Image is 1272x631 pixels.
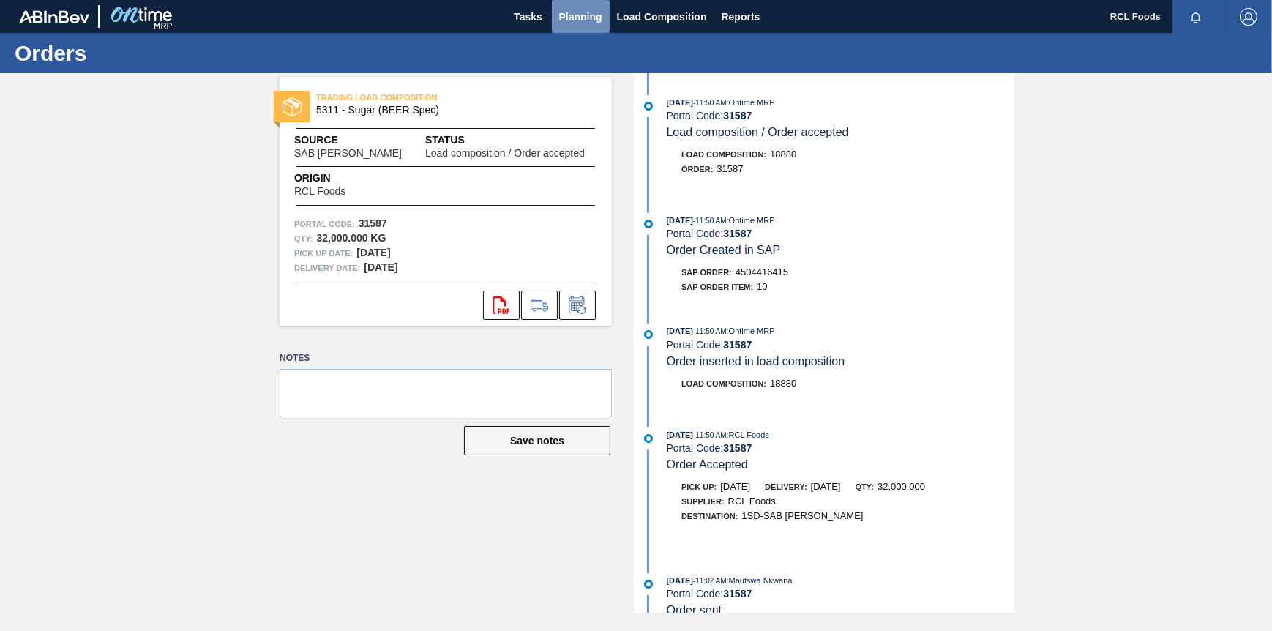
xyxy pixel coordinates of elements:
[667,442,1014,454] div: Portal Code:
[727,430,769,439] span: : RCL Foods
[667,110,1014,122] div: Portal Code:
[770,378,796,389] span: 18880
[727,576,793,585] span: : Mautswa Nkwana
[736,266,788,277] span: 4504416415
[644,580,653,589] img: atual
[294,261,360,275] span: Delivery Date:
[294,186,345,197] span: RCL Foods
[667,126,849,138] span: Load composition / Order accepted
[681,165,713,173] span: Order :
[693,99,727,107] span: - 11:50 AM
[667,355,845,367] span: Order inserted in load composition
[294,231,313,246] span: Qty :
[741,510,863,521] span: 1SD-SAB [PERSON_NAME]
[464,426,610,455] button: Save notes
[667,604,722,616] span: Order sent
[765,482,807,491] span: Delivery:
[878,481,925,492] span: 32,000.000
[667,430,693,439] span: [DATE]
[720,481,750,492] span: [DATE]
[644,102,653,111] img: atual
[667,216,693,225] span: [DATE]
[667,588,1014,600] div: Portal Code:
[681,512,738,520] span: Destination:
[667,576,693,585] span: [DATE]
[681,497,725,506] span: Supplier:
[681,268,732,277] span: SAP Order:
[727,326,775,335] span: : Ontime MRP
[667,339,1014,351] div: Portal Code:
[359,217,387,229] strong: 31587
[1240,8,1257,26] img: Logout
[644,434,653,443] img: atual
[617,8,707,26] span: Load Composition
[723,110,752,122] strong: 31587
[723,339,752,351] strong: 31587
[559,8,602,26] span: Planning
[681,150,766,159] span: Load Composition :
[667,326,693,335] span: [DATE]
[667,228,1014,239] div: Portal Code:
[717,163,743,174] span: 31587
[294,148,402,159] span: SAB [PERSON_NAME]
[19,10,89,23] img: TNhmsLtSVTkK8tSr43FrP2fwEKptu5GPRR3wAAAABJRU5ErkJggg==
[356,247,390,258] strong: [DATE]
[722,8,760,26] span: Reports
[681,283,753,291] span: SAP Order Item:
[316,232,386,244] strong: 32,000.000 KG
[757,281,767,292] span: 10
[283,97,302,116] img: status
[15,45,274,61] h1: Orders
[811,481,841,492] span: [DATE]
[681,482,717,491] span: Pick up:
[316,105,582,116] span: 5311 - Sugar (BEER Spec)
[693,327,727,335] span: - 11:50 AM
[644,330,653,339] img: atual
[723,228,752,239] strong: 31587
[693,431,727,439] span: - 11:50 AM
[512,8,545,26] span: Tasks
[294,171,382,186] span: Origin
[294,132,425,148] span: Source
[483,291,520,320] div: Open PDF file
[693,217,727,225] span: - 11:50 AM
[644,220,653,228] img: atual
[723,588,752,600] strong: 31587
[425,148,585,159] span: Load composition / Order accepted
[364,261,397,273] strong: [DATE]
[294,246,353,261] span: Pick up Date:
[723,442,752,454] strong: 31587
[521,291,558,320] div: Go to Load Composition
[667,244,781,256] span: Order Created in SAP
[770,149,796,160] span: 18880
[693,577,727,585] span: - 11:02 AM
[1172,7,1219,27] button: Notifications
[727,216,775,225] span: : Ontime MRP
[728,496,776,507] span: RCL Foods
[425,132,597,148] span: Status
[559,291,596,320] div: Inform order change
[667,98,693,107] span: [DATE]
[681,379,766,388] span: Load Composition :
[280,348,612,369] label: Notes
[294,217,355,231] span: Portal Code:
[316,90,521,105] span: TRADING LOAD COMPOSITION
[727,98,775,107] span: : Ontime MRP
[667,458,748,471] span: Order Accepted
[856,482,874,491] span: Qty:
